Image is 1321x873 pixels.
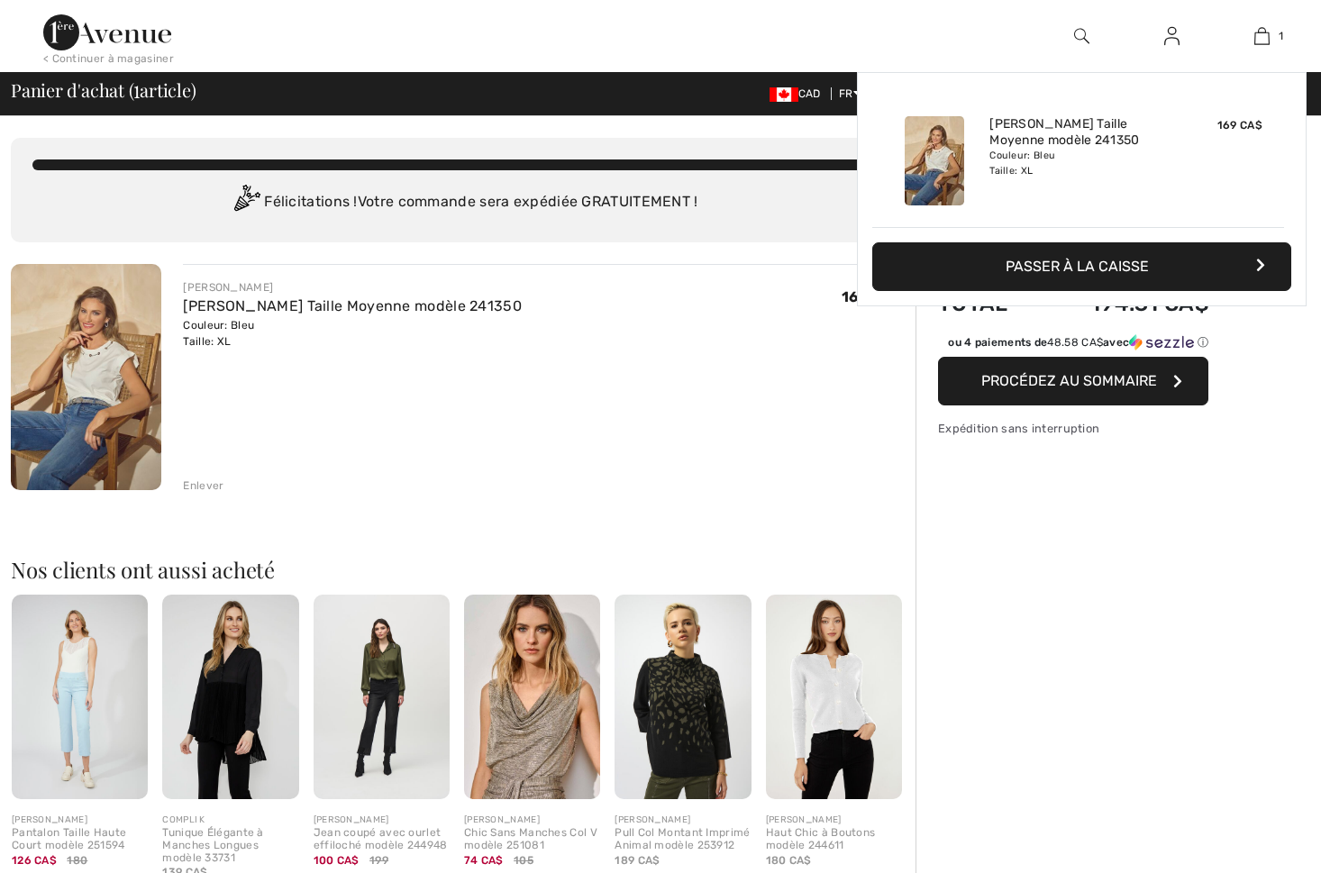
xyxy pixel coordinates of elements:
div: Chic Sans Manches Col V modèle 251081 [464,827,600,852]
img: recherche [1074,25,1089,47]
a: Se connecter [1150,25,1194,48]
img: Jean Ceinturé Taille Moyenne modèle 241350 [11,264,161,490]
span: 180 [67,852,87,868]
img: Congratulation2.svg [228,185,264,221]
img: Mon panier [1254,25,1270,47]
div: < Continuer à magasiner [43,50,174,67]
div: Jean coupé avec ourlet effiloché modèle 244948 [314,827,450,852]
h2: Nos clients ont aussi acheté [11,559,916,580]
img: Canadian Dollar [770,87,798,102]
span: 199 [369,852,388,868]
span: 169 CA$ [1217,119,1262,132]
span: 100 CA$ [314,854,360,867]
div: Tunique Élégante à Manches Longues modèle 33731 [162,827,298,864]
div: Pull Col Montant Imprimé Animal modèle 253912 [615,827,751,852]
button: Passer à la caisse [872,242,1291,291]
span: 189 CA$ [615,854,660,867]
div: [PERSON_NAME] [615,814,751,827]
span: 1 [1279,28,1283,44]
div: Couleur: Bleu Taille: XL [989,149,1167,177]
a: 1 [1217,25,1306,47]
img: Pantalon Taille Haute Court modèle 251594 [12,595,148,799]
span: FR [839,87,861,100]
div: [PERSON_NAME] [464,814,600,827]
div: Expédition sans interruption [938,420,1208,437]
span: 180 CA$ [766,854,812,867]
img: Mes infos [1164,25,1180,47]
img: Tunique Élégante à Manches Longues modèle 33731 [162,595,298,799]
span: 169 CA$ [842,288,901,305]
div: COMPLI K [162,814,298,827]
img: Chic Sans Manches Col V modèle 251081 [464,595,600,799]
div: [PERSON_NAME] [12,814,148,827]
a: [PERSON_NAME] Taille Moyenne modèle 241350 [183,297,522,314]
span: Panier d'achat ( article) [11,81,196,99]
span: 1 [133,77,140,100]
img: Pull Col Montant Imprimé Animal modèle 253912 [615,595,751,799]
div: Enlever [183,477,223,494]
div: Haut Chic à Boutons modèle 244611 [766,827,902,852]
a: [PERSON_NAME] Taille Moyenne modèle 241350 [989,116,1167,149]
span: CAD [770,87,828,100]
img: Jean Ceinturé Taille Moyenne modèle 241350 [905,116,964,205]
div: [PERSON_NAME] [183,279,522,296]
div: Félicitations ! Votre commande sera expédiée GRATUITEMENT ! [32,185,894,221]
img: Haut Chic à Boutons modèle 244611 [766,595,902,799]
div: Pantalon Taille Haute Court modèle 251594 [12,827,148,852]
span: 126 CA$ [12,854,57,867]
img: 1ère Avenue [43,14,171,50]
img: Jean coupé avec ourlet effiloché modèle 244948 [314,595,450,799]
div: Couleur: Bleu Taille: XL [183,317,522,350]
div: [PERSON_NAME] [314,814,450,827]
div: [PERSON_NAME] [766,814,902,827]
span: 105 [514,852,533,868]
span: 74 CA$ [464,854,504,867]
